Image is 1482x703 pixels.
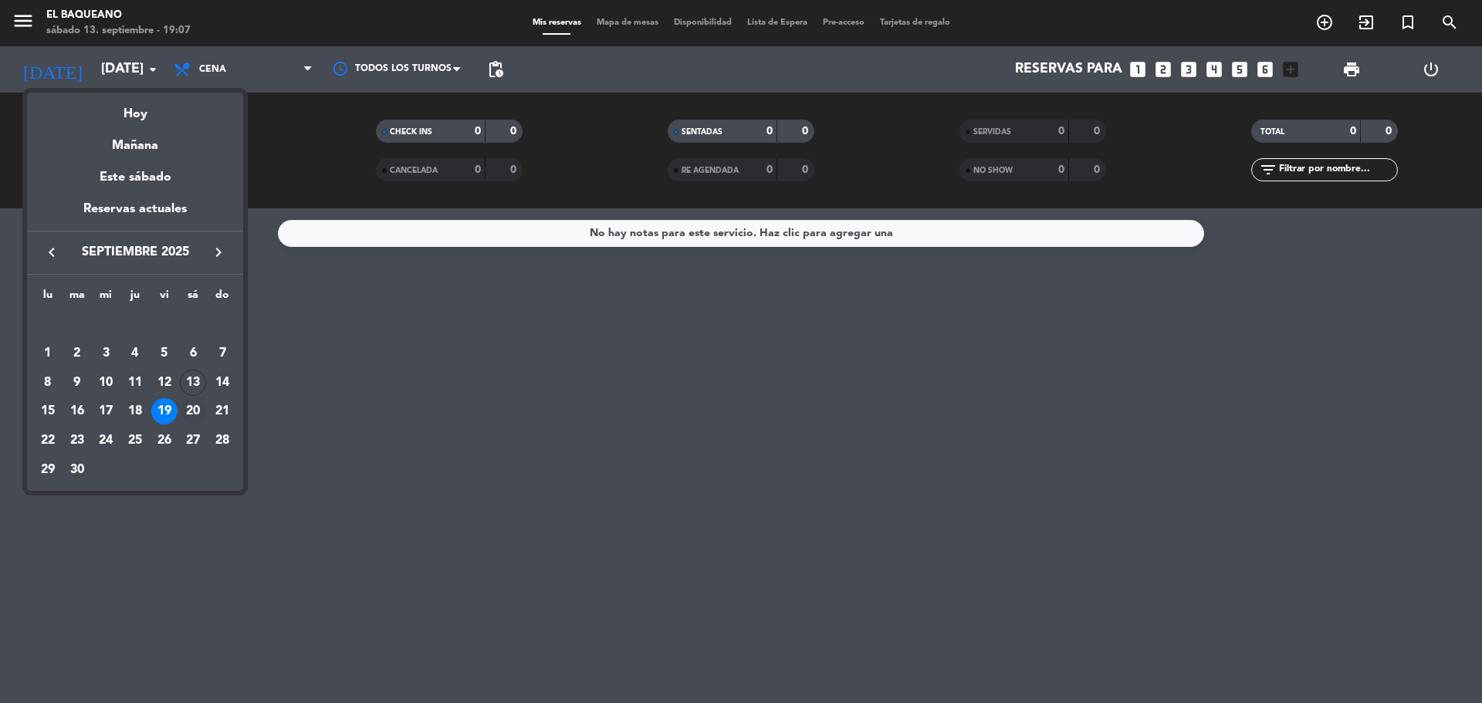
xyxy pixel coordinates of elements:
div: 14 [209,370,235,396]
div: 4 [122,340,148,367]
td: 28 de septiembre de 2025 [208,426,237,455]
i: keyboard_arrow_right [209,243,228,262]
th: lunes [33,286,63,310]
td: 14 de septiembre de 2025 [208,368,237,397]
div: 16 [64,398,90,424]
td: 8 de septiembre de 2025 [33,368,63,397]
div: Hoy [27,93,243,124]
div: 19 [151,398,178,424]
div: Este sábado [27,156,243,199]
td: 15 de septiembre de 2025 [33,397,63,426]
td: SEP. [33,309,237,339]
td: 9 de septiembre de 2025 [63,368,92,397]
td: 7 de septiembre de 2025 [208,339,237,368]
div: 15 [35,398,61,424]
div: 2 [64,340,90,367]
button: keyboard_arrow_right [205,242,232,262]
td: 19 de septiembre de 2025 [150,397,179,426]
div: 27 [180,428,206,454]
td: 25 de septiembre de 2025 [120,426,150,455]
th: domingo [208,286,237,310]
td: 21 de septiembre de 2025 [208,397,237,426]
div: 22 [35,428,61,454]
td: 6 de septiembre de 2025 [179,339,208,368]
div: 12 [151,370,178,396]
td: 23 de septiembre de 2025 [63,426,92,455]
td: 13 de septiembre de 2025 [179,368,208,397]
div: Reservas actuales [27,199,243,231]
div: 28 [209,428,235,454]
div: 20 [180,398,206,424]
div: 29 [35,457,61,483]
td: 3 de septiembre de 2025 [91,339,120,368]
td: 29 de septiembre de 2025 [33,455,63,485]
td: 2 de septiembre de 2025 [63,339,92,368]
div: 24 [93,428,119,454]
div: 17 [93,398,119,424]
th: jueves [120,286,150,310]
td: 22 de septiembre de 2025 [33,426,63,455]
th: viernes [150,286,179,310]
td: 5 de septiembre de 2025 [150,339,179,368]
div: 1 [35,340,61,367]
td: 17 de septiembre de 2025 [91,397,120,426]
div: 5 [151,340,178,367]
div: 6 [180,340,206,367]
div: 8 [35,370,61,396]
div: 7 [209,340,235,367]
th: martes [63,286,92,310]
div: 11 [122,370,148,396]
th: sábado [179,286,208,310]
div: 23 [64,428,90,454]
div: Mañana [27,124,243,156]
td: 10 de septiembre de 2025 [91,368,120,397]
td: 30 de septiembre de 2025 [63,455,92,485]
td: 16 de septiembre de 2025 [63,397,92,426]
td: 20 de septiembre de 2025 [179,397,208,426]
td: 1 de septiembre de 2025 [33,339,63,368]
td: 26 de septiembre de 2025 [150,426,179,455]
td: 11 de septiembre de 2025 [120,368,150,397]
div: 18 [122,398,148,424]
div: 21 [209,398,235,424]
td: 27 de septiembre de 2025 [179,426,208,455]
th: miércoles [91,286,120,310]
td: 24 de septiembre de 2025 [91,426,120,455]
i: keyboard_arrow_left [42,243,61,262]
span: septiembre 2025 [66,242,205,262]
td: 18 de septiembre de 2025 [120,397,150,426]
div: 30 [64,457,90,483]
td: 4 de septiembre de 2025 [120,339,150,368]
div: 25 [122,428,148,454]
div: 10 [93,370,119,396]
div: 9 [64,370,90,396]
button: keyboard_arrow_left [38,242,66,262]
div: 13 [180,370,206,396]
td: 12 de septiembre de 2025 [150,368,179,397]
div: 26 [151,428,178,454]
div: 3 [93,340,119,367]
